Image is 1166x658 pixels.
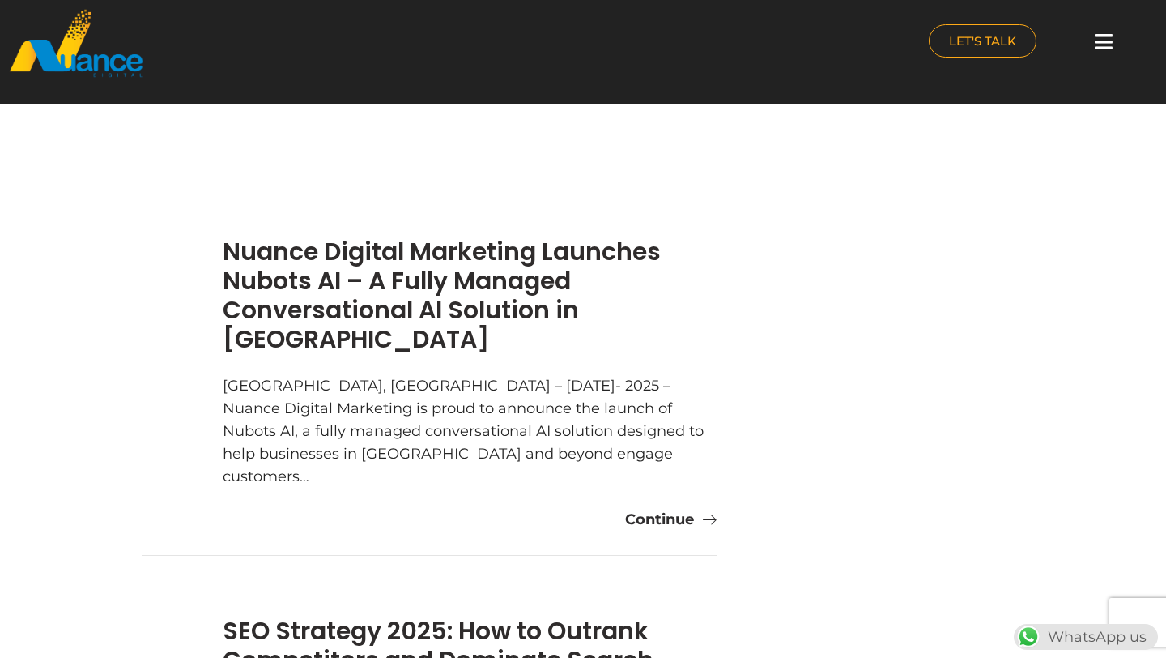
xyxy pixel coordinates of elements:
[1014,628,1158,646] a: WhatsAppWhatsApp us
[8,8,575,79] a: nuance-qatar_logo
[223,234,661,357] a: Nuance Digital Marketing Launches Nubots AI – A Fully Managed Conversational AI Solution in [GEOG...
[929,24,1036,58] a: LET'S TALK
[223,374,717,488] div: [GEOGRAPHIC_DATA], [GEOGRAPHIC_DATA] – [DATE]- 2025 – Nuance Digital Marketing is proud to announ...
[8,8,144,79] img: nuance-qatar_logo
[1015,624,1041,650] img: WhatsApp
[1014,624,1158,650] div: WhatsApp us
[625,508,717,531] a: Continue
[949,35,1016,47] span: LET'S TALK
